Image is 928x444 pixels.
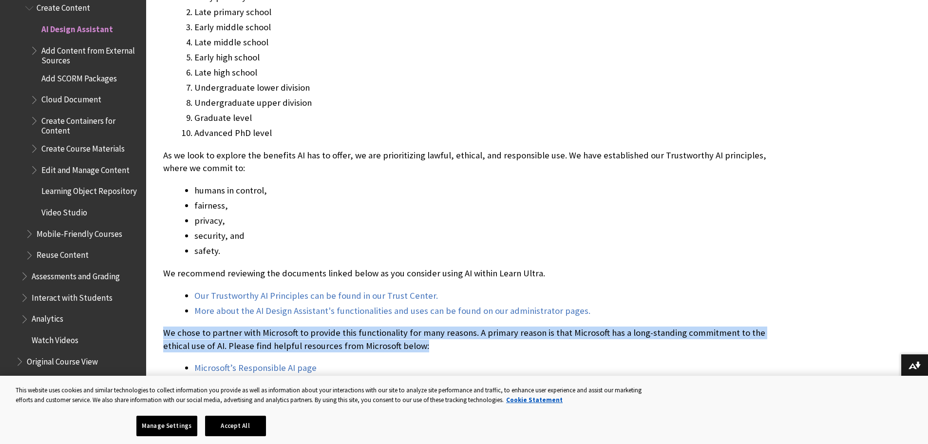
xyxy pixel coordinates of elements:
span: Analytics [32,311,63,324]
button: Manage Settings [136,416,197,436]
span: Edit and Manage Content [41,162,130,175]
li: Undergraduate lower division [194,81,767,95]
p: As we look to explore the benefits AI has to offer, we are prioritizing lawful, ethical, and resp... [163,149,767,174]
li: Undergraduate upper division [194,96,767,110]
span: Original Course View [27,353,98,367]
li: Advanced PhD level [194,126,767,140]
li: Early middle school [194,20,767,34]
li: Graduate level [194,111,767,125]
li: security, and [194,229,767,243]
span: Video Studio [41,204,87,217]
span: Reuse Content [37,247,89,260]
li: Late middle school [194,36,767,49]
span: AI Design Assistant [41,21,113,34]
div: This website uses cookies and similar technologies to collect information you provide as well as ... [16,386,650,405]
li: fairness, [194,199,767,212]
li: privacy, [194,214,767,228]
span: Interact with Students [32,290,113,303]
li: Early high school [194,51,767,64]
a: More information about your privacy, opens in a new tab [506,396,563,404]
span: Add Content from External Sources [41,42,139,65]
span: Create Containers for Content [41,113,139,135]
span: Cloud Document [41,92,101,105]
p: We recommend reviewing the documents linked below as you consider using AI within Learn Ultra. [163,267,767,280]
span: Assessments and Grading [32,268,120,281]
span: Watch Videos [32,332,78,345]
li: Late primary school [194,5,767,19]
span: Add SCORM Packages [41,70,117,83]
span: Learning Object Repository [41,183,137,196]
a: Our Trustworthy AI Principles can be found in our Trust Center. [194,290,438,302]
a: Microsoft’s Responsible AI page [194,362,317,374]
p: We chose to partner with Microsoft to provide this functionality for many reasons. A primary reas... [163,327,767,352]
span: Mobile-Friendly Courses [37,226,122,239]
li: Late high school [194,66,767,79]
span: Create Course Materials [41,140,125,154]
button: Accept All [205,416,266,436]
a: More about the AI Design Assistant's functionalities and uses can be found on our administrator p... [194,305,590,317]
li: humans in control, [194,184,767,197]
span: Administrator [22,375,71,388]
li: safety. [194,244,767,258]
